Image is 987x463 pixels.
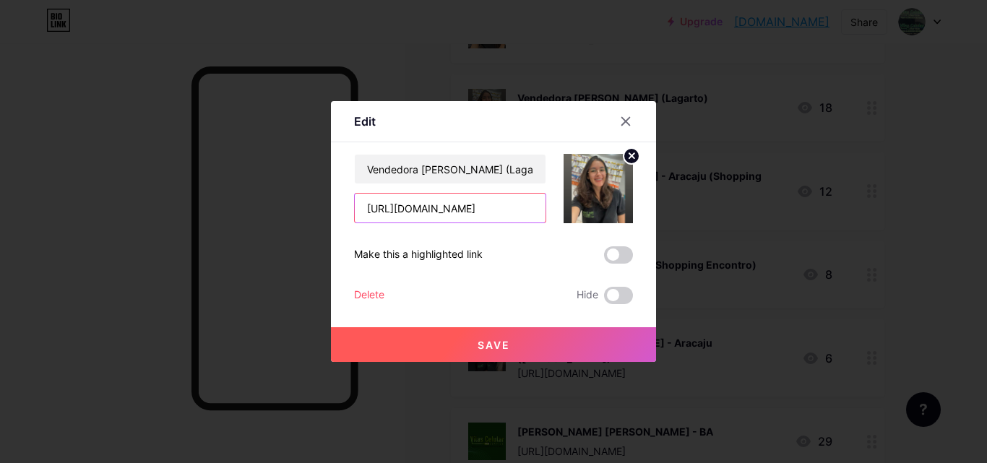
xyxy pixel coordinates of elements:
div: Make this a highlighted link [354,246,483,264]
input: URL [355,194,546,222]
input: Title [355,155,546,183]
span: Save [478,339,510,351]
div: Edit [354,113,376,130]
button: Save [331,327,656,362]
span: Hide [577,287,598,304]
div: Delete [354,287,384,304]
img: link_thumbnail [564,154,633,223]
